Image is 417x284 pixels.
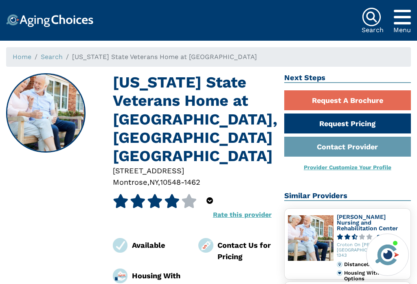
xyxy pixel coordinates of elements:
[158,178,160,186] span: ,
[377,234,386,240] div: 2.6
[362,7,381,27] img: search-icon.svg
[284,90,411,110] a: Request A Brochure
[13,53,31,61] a: Home
[41,53,63,61] a: Search
[393,27,411,33] div: Menu
[72,53,257,61] span: [US_STATE] State Veterans Home at [GEOGRAPHIC_DATA]
[337,214,398,231] a: [PERSON_NAME] Nursing and Rehabilitation Center
[284,73,411,83] h2: Next Steps
[304,164,391,170] a: Provider Customize Your Profile
[337,262,342,267] img: distance.svg
[149,178,158,186] span: NY
[393,7,411,27] div: Popover trigger
[284,137,411,157] a: Contact Provider
[113,165,272,176] div: [STREET_ADDRESS]
[284,114,411,133] a: Request Pricing
[344,270,407,282] div: Housing With Care Options
[113,73,272,165] h1: [US_STATE] State Veterans Home at [GEOGRAPHIC_DATA], [GEOGRAPHIC_DATA] [GEOGRAPHIC_DATA]
[7,74,85,152] img: New York State Veterans Home at Montrose, Montrose NY
[113,178,147,186] span: Montrose
[6,47,411,67] nav: breadcrumb
[213,211,272,218] a: Rate this provider
[206,194,213,208] div: Popover trigger
[344,262,407,267] div: Distance 0.6 Miles
[362,27,384,33] div: Search
[6,14,93,27] img: Choice!
[284,191,411,201] h2: Similar Providers
[147,178,149,186] span: ,
[337,270,342,276] img: primary.svg
[160,177,200,188] div: 10548-1462
[217,240,272,262] div: Contact Us for Pricing
[373,241,401,269] img: avatar
[132,240,187,251] div: Available
[337,242,407,258] div: Croton On [PERSON_NAME], [GEOGRAPHIC_DATA], 10520-1343
[337,234,407,240] a: 2.6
